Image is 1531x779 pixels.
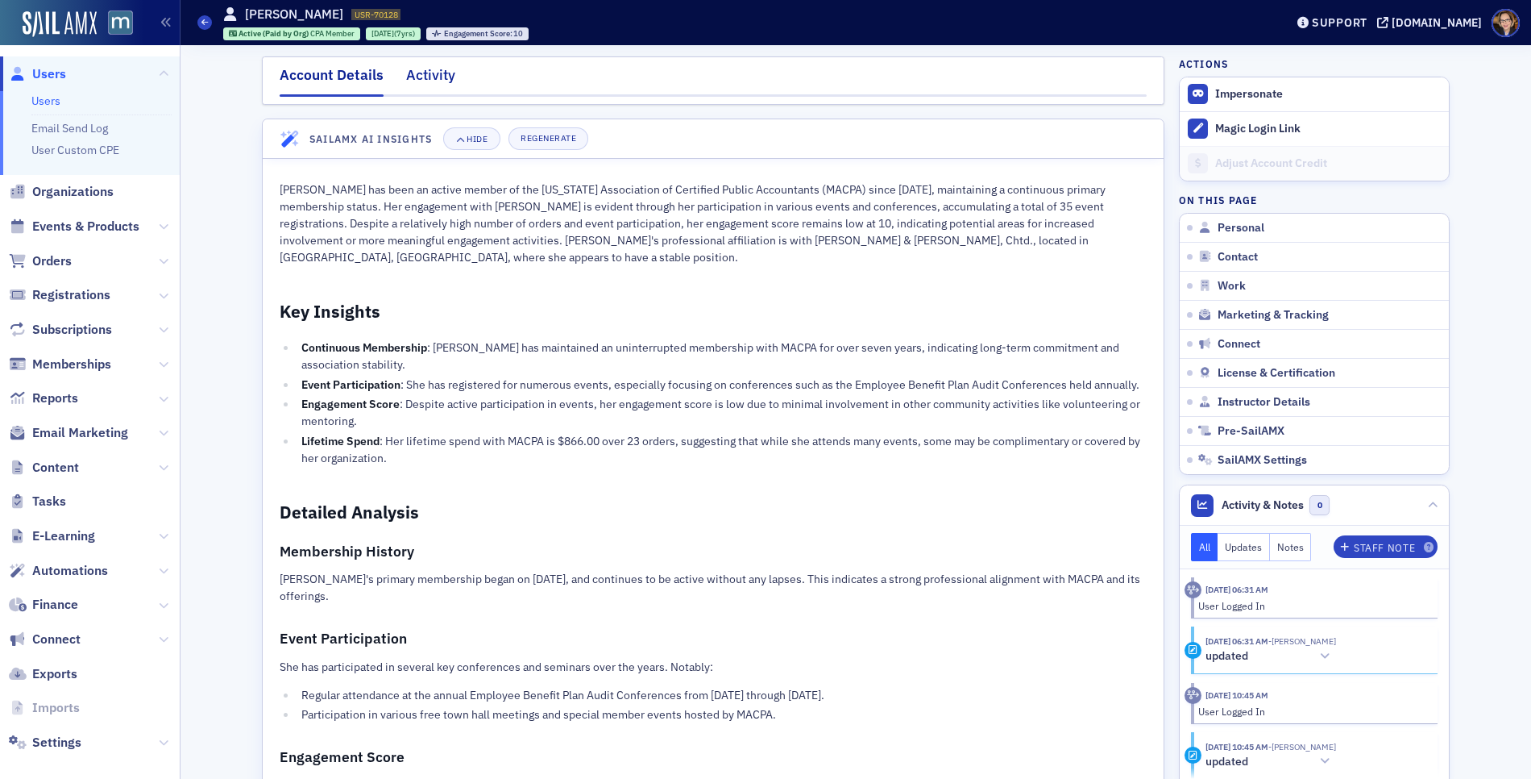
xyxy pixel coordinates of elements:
div: Magic Login Link [1215,122,1441,136]
span: 0 [1309,495,1330,515]
button: Staff Note [1334,535,1438,558]
div: Account Details [280,65,384,97]
a: E-Learning [9,527,95,545]
span: Reports [32,389,78,407]
span: USR-70128 [355,9,398,20]
div: Activity [1185,687,1201,704]
span: Personal [1218,221,1264,235]
strong: Engagement Score [301,397,400,411]
a: User Custom CPE [31,143,119,157]
div: 10 [444,30,524,39]
span: Memberships [32,356,111,373]
p: : She has registered for numerous events, especially focusing on conferences such as the Employee... [301,377,1147,394]
div: Support [1312,15,1367,30]
div: Adjust Account Credit [1215,156,1441,171]
button: updated [1205,753,1336,770]
a: Imports [9,699,80,717]
button: updated [1205,648,1336,665]
p: : Despite active participation in events, her engagement score is low due to minimal involvement ... [301,396,1147,430]
div: (7yrs) [371,28,415,39]
a: View Homepage [97,10,133,38]
span: Content [32,459,79,477]
h3: Event Participation [280,627,1147,650]
span: License & Certification [1218,366,1335,381]
span: Engagement Score : [444,28,514,39]
a: Organizations [9,183,114,201]
img: SailAMX [108,10,133,35]
button: Updates [1218,533,1270,561]
span: Imports [32,699,80,717]
p: [PERSON_NAME] has been an active member of the [US_STATE] Association of Certified Public Account... [280,181,1147,266]
a: Active (Paid by Org) CPA Member [229,28,355,39]
a: Events & Products [9,218,139,235]
li: Regular attendance at the annual Employee Benefit Plan Audit Conferences from [DATE] through [DATE]. [297,687,1147,704]
strong: Continuous Membership [301,340,427,355]
span: Profile [1492,9,1520,37]
a: Subscriptions [9,321,112,339]
strong: Lifetime Spend [301,434,380,448]
span: Orders [32,252,72,270]
a: Orders [9,252,72,270]
div: 2018-08-02 00:00:00 [366,27,421,40]
p: : Her lifetime spend with MACPA is $866.00 over 23 orders, suggesting that while she attends many... [301,433,1147,467]
h5: updated [1205,649,1248,664]
time: 8/11/2025 10:45 AM [1205,741,1268,752]
span: Pre-SailAMX [1218,424,1284,439]
h3: Membership History [280,540,1147,563]
span: Katya Meekins [1268,741,1336,752]
div: Staff Note [1354,544,1415,552]
button: Regenerate [508,127,588,150]
span: Registrations [32,286,110,304]
div: Engagement Score: 10 [426,27,529,40]
a: Exports [9,665,77,683]
span: Subscriptions [32,321,112,339]
div: Update [1185,642,1201,659]
h4: On this page [1179,193,1450,207]
span: Instructor Details [1218,395,1310,410]
a: Settings [9,734,81,752]
a: SailAMX [23,11,97,37]
span: Contact [1218,250,1258,265]
div: Activity [406,65,455,94]
span: SailAMX Settings [1218,453,1307,468]
h2: Key Insights [280,300,1147,323]
span: Work [1218,279,1246,294]
span: Active (Paid by Org) [239,28,310,39]
span: Finance [32,596,78,614]
span: Connect [32,631,81,648]
a: Content [9,459,79,477]
div: Activity [1185,581,1201,598]
h1: [PERSON_NAME] [245,6,343,23]
li: Participation in various free town hall meetings and special member events hosted by MACPA. [297,706,1147,723]
span: Users [32,65,66,83]
span: Katya Meekins [1268,635,1336,647]
a: Users [9,65,66,83]
span: [DATE] [371,28,394,39]
button: All [1191,533,1218,561]
a: Email Marketing [9,424,128,442]
h3: Engagement Score [280,746,1147,769]
a: Adjust Account Credit [1180,146,1449,181]
p: : [PERSON_NAME] has maintained an uninterrupted membership with MACPA for over seven years, indic... [301,340,1147,373]
a: Reports [9,389,78,407]
a: Automations [9,562,108,580]
button: Impersonate [1215,87,1283,102]
a: Registrations [9,286,110,304]
span: Automations [32,562,108,580]
div: Active (Paid by Org): Active (Paid by Org): CPA Member [223,27,361,40]
h5: updated [1205,755,1248,769]
span: CPA Member [310,28,355,39]
strong: Event Participation [301,377,400,392]
time: 8/14/2025 06:31 AM [1205,584,1268,595]
div: [DOMAIN_NAME] [1392,15,1482,30]
h4: SailAMX AI Insights [309,131,432,146]
h4: Actions [1179,56,1229,71]
h2: Detailed Analysis [280,501,1147,523]
p: [PERSON_NAME]'s primary membership began on [DATE], and continues to be active without any lapses... [280,571,1147,605]
span: Organizations [32,183,114,201]
time: 8/11/2025 10:45 AM [1205,689,1268,701]
span: Activity & Notes [1222,497,1304,514]
button: Hide [443,127,500,150]
a: Users [31,94,60,108]
span: Tasks [32,493,66,510]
